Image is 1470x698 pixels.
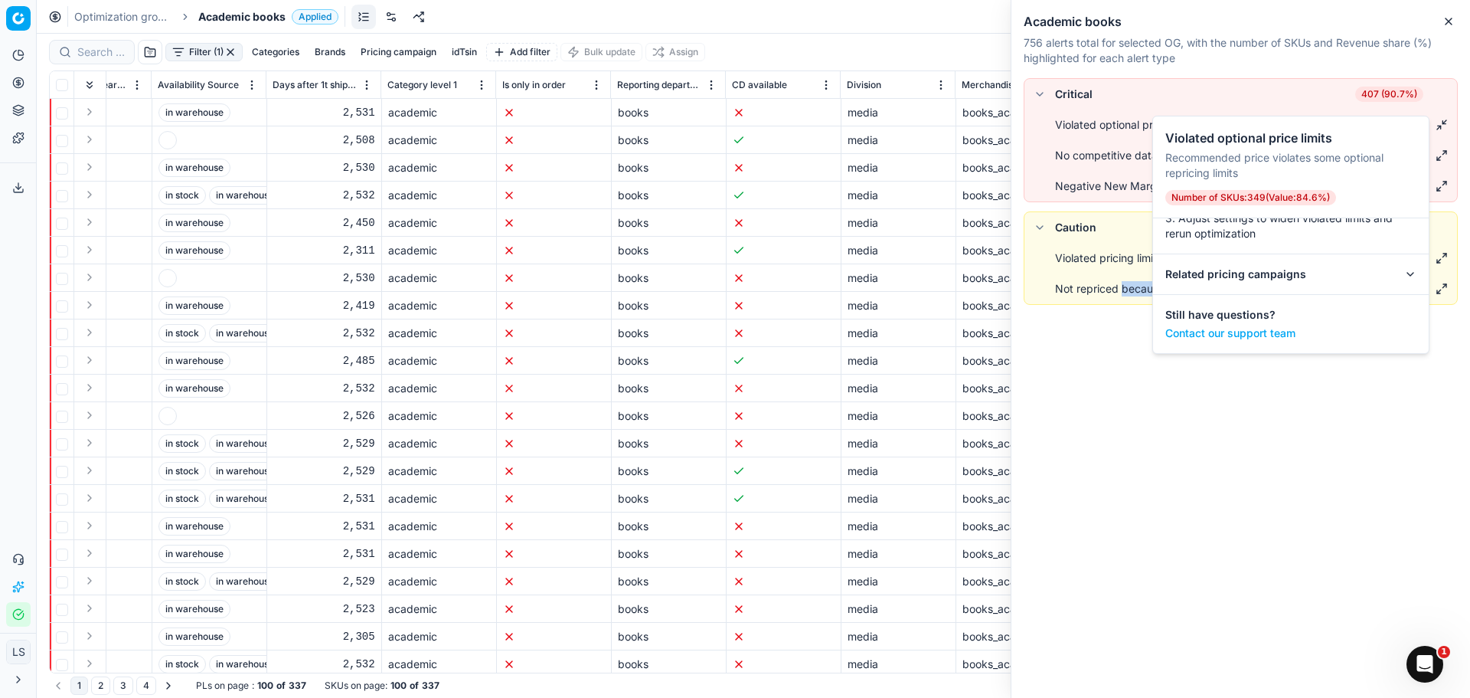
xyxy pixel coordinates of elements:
[80,241,99,259] button: Expand
[1406,646,1443,683] iframe: Intercom live chat
[196,680,249,692] span: PLs on page
[847,79,881,91] span: Division
[158,628,230,646] span: in warehouse
[1055,281,1225,297] div: Not repriced because of rounding
[246,43,305,61] button: Categories
[80,599,99,618] button: Expand
[962,546,1064,562] div: books_academic
[732,79,787,91] span: CD available
[848,491,949,506] div: media
[209,490,281,508] span: in warehouse
[848,353,949,369] div: media
[354,43,443,61] button: Pricing campaign
[49,677,178,695] nav: pagination
[962,574,1064,589] div: books_academic
[618,105,720,120] div: books
[618,133,720,148] div: books
[422,680,439,692] strong: 337
[962,243,1064,258] div: books_academic
[848,270,949,286] div: media
[962,298,1064,313] div: books_academic
[388,408,490,424] div: academic
[80,434,99,452] button: Expand
[618,601,720,617] div: books
[388,243,490,258] div: academic
[158,159,230,177] span: in warehouse
[6,640,31,664] button: LS
[325,680,387,692] span: SKUs on page :
[962,79,1048,91] span: Merchandising hierarchy
[276,680,286,692] strong: of
[80,572,99,590] button: Expand
[848,160,949,175] div: media
[209,324,281,342] span: in warehouse
[1055,220,1096,235] div: Caution
[618,160,720,175] div: books
[80,76,99,94] button: Expand all
[486,43,557,61] button: Add filter
[158,297,230,315] span: in warehouse
[80,627,99,645] button: Expand
[1024,35,1458,66] p: 756 alerts total for selected OG, with the number of SKUs and Revenue share (%) highlighted for e...
[273,215,375,231] div: 2,450
[1055,179,1165,194] div: Negative New Margin
[273,574,375,589] div: 2,529
[387,79,457,91] span: Category level 1
[273,381,375,396] div: 2,532
[848,408,949,424] div: media
[388,105,490,120] div: academic
[618,298,720,313] div: books
[158,655,206,673] span: in stock
[962,519,1064,534] div: books_academic
[7,641,30,664] span: LS
[388,160,490,175] div: academic
[273,464,375,479] div: 2,529
[209,434,281,453] span: in warehouse
[388,188,490,203] div: academic
[848,243,949,258] div: media
[80,185,99,204] button: Expand
[848,574,949,589] div: media
[273,79,359,91] span: Days after 1t shipment
[848,326,949,341] div: media
[962,657,1064,672] div: books_academic
[848,381,949,396] div: media
[74,9,172,25] a: Optimization groups
[158,352,230,370] span: in warehouse
[80,213,99,231] button: Expand
[113,677,133,695] button: 3
[645,43,705,61] button: Assign
[962,215,1064,231] div: books_academic
[273,546,375,562] div: 2,531
[80,406,99,424] button: Expand
[158,79,239,91] span: Availability Source
[158,103,230,122] span: in warehouse
[74,9,338,25] nav: breadcrumb
[962,133,1064,148] div: books_academic
[80,130,99,149] button: Expand
[848,215,949,231] div: media
[273,491,375,506] div: 2,531
[962,601,1064,617] div: books_academic
[388,491,490,506] div: academic
[618,436,720,451] div: books
[388,436,490,451] div: academic
[158,545,230,563] span: in warehouse
[273,629,375,644] div: 2,305
[273,270,375,286] div: 2,530
[848,105,949,120] div: media
[618,408,720,424] div: books
[80,654,99,673] button: Expand
[618,491,720,506] div: books
[273,326,375,341] div: 2,532
[962,353,1064,369] div: books_academic
[1165,307,1416,323] p: Still have questions?
[1438,646,1450,658] span: 1
[388,270,490,286] div: academic
[962,408,1064,424] div: books_academic
[1055,117,1196,133] div: Violated optional price limits
[1355,87,1423,102] span: 407 (90.7%)
[848,188,949,203] div: media
[618,574,720,589] div: books
[962,270,1064,286] div: books_academic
